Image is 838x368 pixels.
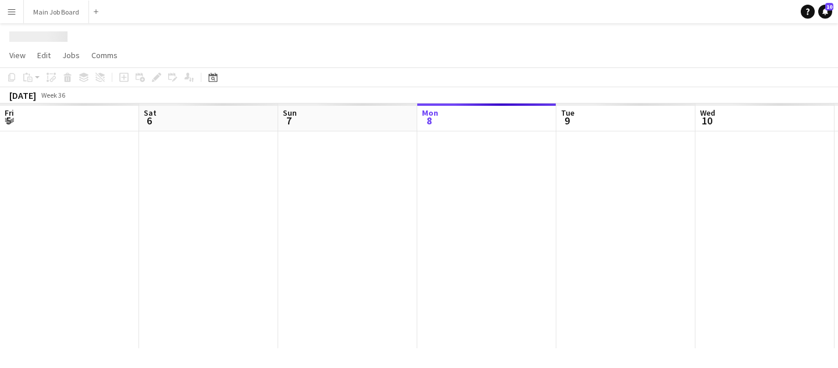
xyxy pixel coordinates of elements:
span: Comms [91,50,118,60]
span: 9 [559,114,574,127]
span: Fri [5,108,14,118]
a: Comms [87,48,122,63]
span: Sun [283,108,297,118]
button: Main Job Board [24,1,89,23]
span: Jobs [62,50,80,60]
span: 10 [698,114,715,127]
span: 5 [3,114,14,127]
div: [DATE] [9,90,36,101]
span: Week 36 [38,91,68,99]
span: View [9,50,26,60]
a: View [5,48,30,63]
span: 6 [142,114,157,127]
span: 8 [420,114,438,127]
span: 10 [825,3,833,10]
span: 7 [281,114,297,127]
a: Edit [33,48,55,63]
span: Tue [561,108,574,118]
span: Wed [700,108,715,118]
span: Sat [144,108,157,118]
span: Mon [422,108,438,118]
a: 10 [818,5,832,19]
a: Jobs [58,48,84,63]
span: Edit [37,50,51,60]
